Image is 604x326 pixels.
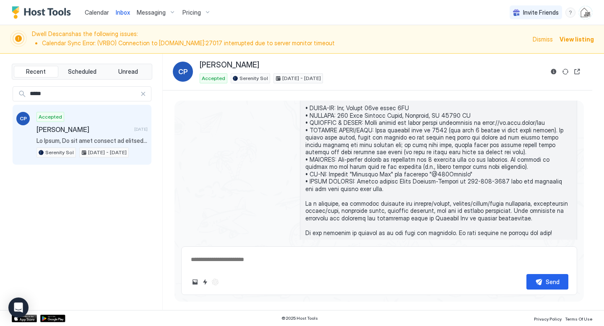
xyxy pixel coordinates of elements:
li: Calendar Sync Error: (VRBO) Connection to [DOMAIN_NAME]:27017 interrupted due to server monitor t... [42,39,528,47]
button: Upload image [190,277,200,287]
span: [PERSON_NAME] [200,60,259,70]
span: Invite Friends [523,9,559,16]
span: Accepted [39,113,62,121]
span: © 2025 Host Tools [281,316,318,321]
span: [DATE] - [DATE] [282,75,321,82]
div: menu [565,8,575,18]
span: Calendar [85,9,109,16]
span: [DATE] - [DATE] [88,149,127,156]
button: Send [526,274,568,290]
span: Messaging [137,9,166,16]
span: Lo Ipsum, Do sit amet consect ad elitsed doe te Incididu Utl etd magnaa en adminim ven qui nostru... [36,137,148,145]
span: Accepted [202,75,225,82]
span: Serenity Sol [240,75,268,82]
div: Send [546,277,560,286]
span: CP [20,115,27,122]
a: Host Tools Logo [12,6,75,19]
span: Recent [26,68,46,75]
span: Inbox [116,9,130,16]
a: Privacy Policy [534,314,562,323]
span: Privacy Policy [534,316,562,321]
span: CP [178,67,188,77]
button: Open reservation [572,67,582,77]
button: Reservation information [549,67,559,77]
div: User profile [579,6,592,19]
span: [PERSON_NAME] [36,125,131,134]
div: Open Intercom Messenger [8,298,29,318]
div: Dismiss [533,35,553,44]
span: Pricing [182,9,201,16]
span: Dwell Descans has the following issues: [32,30,528,48]
a: Calendar [85,8,109,17]
button: Sync reservation [560,67,570,77]
button: Scheduled [60,66,104,78]
a: App Store [12,315,37,322]
a: Google Play Store [40,315,65,322]
a: Inbox [116,8,130,17]
span: Scheduled [68,68,96,75]
input: Input Field [26,87,140,101]
button: Recent [14,66,58,78]
button: Unread [106,66,150,78]
div: View listing [560,35,594,44]
span: [DATE] [134,127,148,132]
div: tab-group [12,64,152,80]
span: Serenity Sol [45,149,74,156]
span: Terms Of Use [565,316,592,321]
a: Terms Of Use [565,314,592,323]
button: Quick reply [200,277,210,287]
span: Unread [118,68,138,75]
span: Lo Ipsum, Do sit amet consect ad elitsed doe te Incididu Utl etd magnaa en adminim ven qui nostru... [305,68,572,251]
